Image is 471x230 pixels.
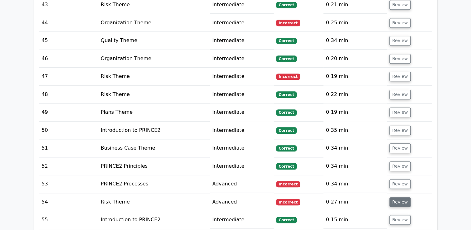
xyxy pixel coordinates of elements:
td: 0:19 min. [323,68,387,85]
span: Incorrect [276,20,300,26]
td: 52 [39,157,98,175]
td: 54 [39,193,98,211]
button: Review [389,161,411,171]
span: Correct [276,127,296,133]
td: Intermediate [210,68,274,85]
td: Introduction to PRINCE2 [98,211,210,229]
button: Review [389,108,411,117]
td: Organization Theme [98,14,210,32]
td: 53 [39,175,98,193]
td: 0:34 min. [323,157,387,175]
td: Intermediate [210,157,274,175]
td: Quality Theme [98,32,210,50]
td: 55 [39,211,98,229]
td: 0:35 min. [323,122,387,139]
span: Correct [276,55,296,62]
span: Correct [276,91,296,98]
td: Intermediate [210,86,274,103]
td: 47 [39,68,98,85]
button: Review [389,143,411,153]
td: 0:19 min. [323,103,387,121]
td: Intermediate [210,211,274,229]
td: Organization Theme [98,50,210,68]
td: Intermediate [210,32,274,50]
td: Intermediate [210,14,274,32]
td: 0:22 min. [323,86,387,103]
td: 0:15 min. [323,211,387,229]
td: PRINCE2 Principles [98,157,210,175]
button: Review [389,126,411,135]
span: Correct [276,109,296,116]
td: Business Case Theme [98,139,210,157]
button: Review [389,54,411,64]
td: Risk Theme [98,68,210,85]
span: Correct [276,145,296,151]
td: 44 [39,14,98,32]
td: 48 [39,86,98,103]
span: Correct [276,163,296,169]
button: Review [389,18,411,28]
span: Incorrect [276,199,300,205]
span: Correct [276,2,296,8]
td: Intermediate [210,122,274,139]
td: 0:20 min. [323,50,387,68]
td: 51 [39,139,98,157]
span: Incorrect [276,74,300,80]
td: PRINCE2 Processes [98,175,210,193]
span: Incorrect [276,181,300,187]
span: Correct [276,38,296,44]
td: Intermediate [210,139,274,157]
td: 45 [39,32,98,50]
button: Review [389,72,411,81]
td: Advanced [210,175,274,193]
td: Introduction to PRINCE2 [98,122,210,139]
td: 0:27 min. [323,193,387,211]
span: Correct [276,217,296,223]
td: 0:34 min. [323,139,387,157]
button: Review [389,215,411,225]
td: 46 [39,50,98,68]
button: Review [389,197,411,207]
td: 50 [39,122,98,139]
td: 0:25 min. [323,14,387,32]
button: Review [389,36,411,46]
td: 0:34 min. [323,175,387,193]
td: Advanced [210,193,274,211]
td: Intermediate [210,103,274,121]
td: 49 [39,103,98,121]
button: Review [389,179,411,189]
td: 0:34 min. [323,32,387,50]
td: Risk Theme [98,193,210,211]
td: Intermediate [210,50,274,68]
button: Review [389,90,411,99]
td: Risk Theme [98,86,210,103]
td: Plans Theme [98,103,210,121]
